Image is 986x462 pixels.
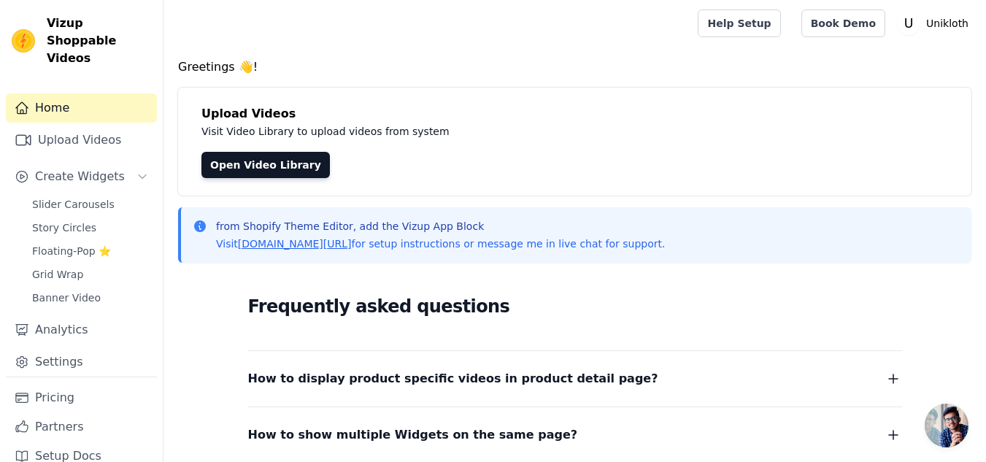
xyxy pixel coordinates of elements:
[6,383,157,412] a: Pricing
[216,219,665,234] p: from Shopify Theme Editor, add the Vizup App Block
[35,168,125,185] span: Create Widgets
[248,369,658,389] span: How to display product specific videos in product detail page?
[698,9,780,37] a: Help Setup
[238,238,352,250] a: [DOMAIN_NAME][URL]
[201,152,330,178] a: Open Video Library
[32,220,96,235] span: Story Circles
[201,123,855,140] p: Visit Video Library to upload videos from system
[23,217,157,238] a: Story Circles
[897,10,974,36] button: U Unikloth
[32,290,101,305] span: Banner Video
[201,105,948,123] h4: Upload Videos
[6,93,157,123] a: Home
[216,236,665,251] p: Visit for setup instructions or message me in live chat for support.
[248,369,902,389] button: How to display product specific videos in product detail page?
[801,9,885,37] a: Book Demo
[6,315,157,344] a: Analytics
[6,347,157,377] a: Settings
[47,15,151,67] span: Vizup Shoppable Videos
[904,16,914,31] text: U
[12,29,35,53] img: Vizup
[32,244,111,258] span: Floating-Pop ⭐
[23,194,157,215] a: Slider Carousels
[248,425,578,445] span: How to show multiple Widgets on the same page?
[920,10,974,36] p: Unikloth
[248,425,902,445] button: How to show multiple Widgets on the same page?
[6,162,157,191] button: Create Widgets
[23,264,157,285] a: Grid Wrap
[32,267,83,282] span: Grid Wrap
[925,404,968,447] div: Open chat
[178,58,971,76] h4: Greetings 👋!
[32,197,115,212] span: Slider Carousels
[23,288,157,308] a: Banner Video
[6,412,157,442] a: Partners
[6,126,157,155] a: Upload Videos
[23,241,157,261] a: Floating-Pop ⭐
[248,292,902,321] h2: Frequently asked questions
